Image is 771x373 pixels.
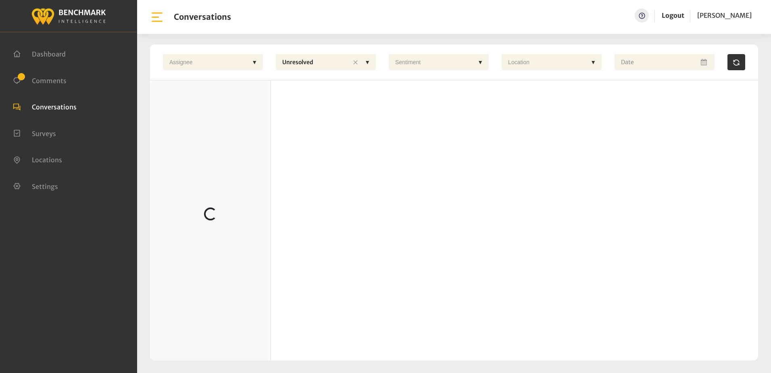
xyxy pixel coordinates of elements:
[697,8,752,23] a: [PERSON_NAME]
[662,11,684,19] a: Logout
[278,54,349,71] div: Unresolved
[587,54,599,70] div: ▼
[32,156,62,164] span: Locations
[32,182,58,190] span: Settings
[32,50,66,58] span: Dashboard
[174,12,231,22] h1: Conversations
[13,76,67,84] a: Comments
[13,182,58,190] a: Settings
[13,155,62,163] a: Locations
[32,76,67,84] span: Comments
[662,8,684,23] a: Logout
[32,103,77,111] span: Conversations
[391,54,474,70] div: Sentiment
[474,54,486,70] div: ▼
[697,11,752,19] span: [PERSON_NAME]
[13,102,77,110] a: Conversations
[165,54,248,70] div: Assignee
[32,129,56,137] span: Surveys
[699,54,710,70] button: Open Calendar
[13,129,56,137] a: Surveys
[31,6,106,26] img: benchmark
[150,10,164,24] img: bar
[615,54,715,70] input: Date range input field
[349,54,361,71] div: ✕
[248,54,260,70] div: ▼
[13,49,66,57] a: Dashboard
[361,54,373,70] div: ▼
[504,54,587,70] div: Location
